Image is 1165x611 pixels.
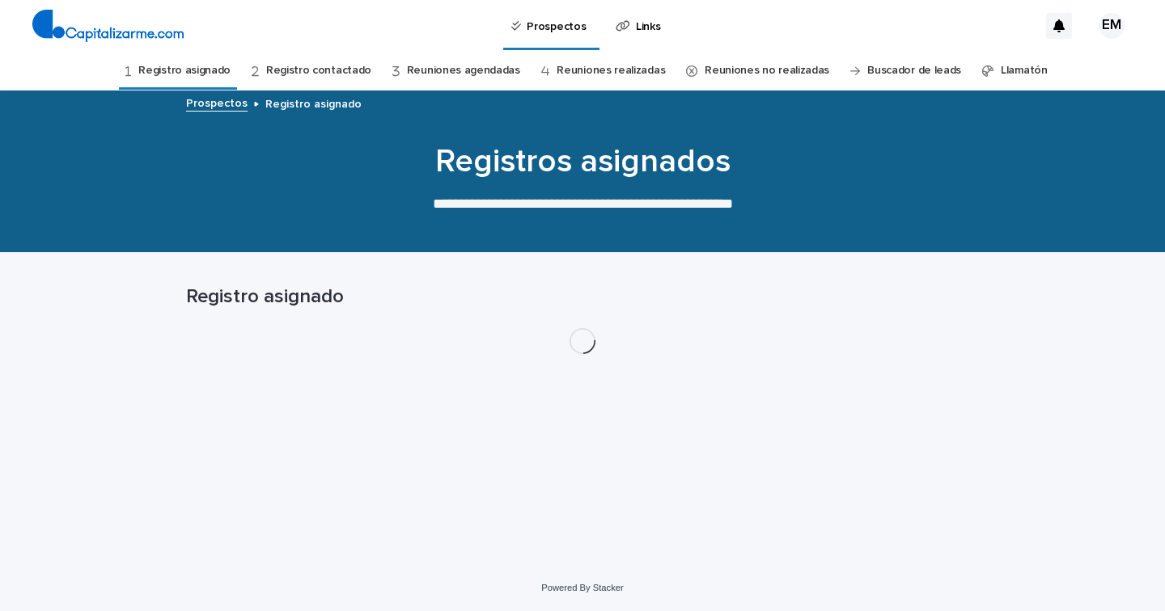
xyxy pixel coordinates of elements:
[265,94,362,112] p: Registro asignado
[186,93,248,112] a: Prospectos
[1099,13,1125,39] div: EM
[186,142,979,181] h1: Registros asignados
[186,285,979,309] h1: Registro asignado
[138,52,231,90] a: Registro asignado
[867,52,961,90] a: Buscador de leads
[1001,52,1048,90] a: Llamatón
[557,52,665,90] a: Reuniones realizadas
[407,52,520,90] a: Reuniones agendadas
[705,52,829,90] a: Reuniones no realizadas
[32,10,184,42] img: 4arMvv9wSvmHTHbXwTim
[541,583,623,592] a: Powered By Stacker
[266,52,371,90] a: Registro contactado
